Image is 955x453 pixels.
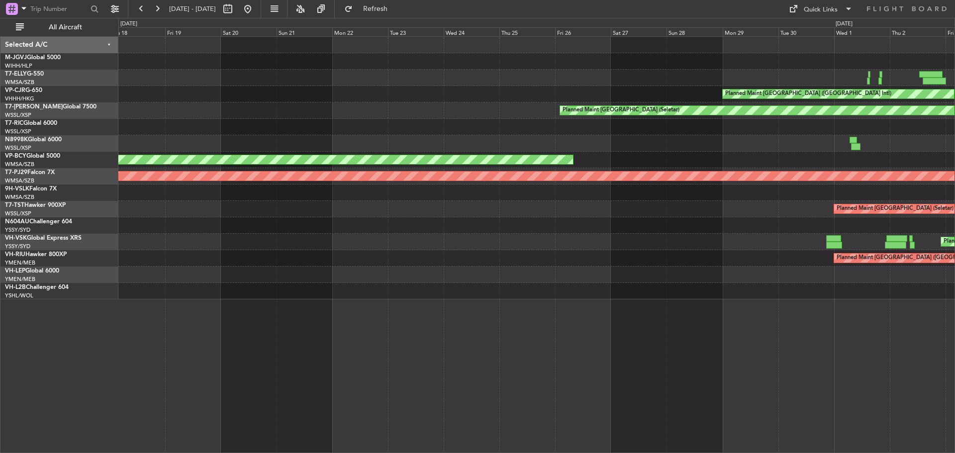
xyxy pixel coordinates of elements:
[11,19,108,35] button: All Aircraft
[444,27,499,36] div: Wed 24
[5,292,33,299] a: YSHL/WOL
[611,27,667,36] div: Sat 27
[837,201,954,216] div: Planned Maint [GEOGRAPHIC_DATA] (Seletar)
[5,202,66,208] a: T7-TSTHawker 900XP
[834,27,890,36] div: Wed 1
[30,1,88,16] input: Trip Number
[5,193,34,201] a: WMSA/SZB
[5,71,27,77] span: T7-ELLY
[890,27,946,36] div: Thu 2
[836,20,853,28] div: [DATE]
[5,252,25,258] span: VH-RIU
[5,170,27,176] span: T7-PJ29
[5,186,57,192] a: 9H-VSLKFalcon 7X
[5,88,42,93] a: VP-CJRG-650
[778,27,834,36] div: Tue 30
[277,27,332,36] div: Sun 21
[388,27,444,36] div: Tue 23
[5,104,63,110] span: T7-[PERSON_NAME]
[5,219,29,225] span: N604AU
[499,27,555,36] div: Thu 25
[5,275,35,283] a: YMEN/MEB
[5,202,24,208] span: T7-TST
[5,153,60,159] a: VP-BCYGlobal 5000
[5,88,25,93] span: VP-CJR
[5,111,31,119] a: WSSL/XSP
[725,87,891,101] div: Planned Maint [GEOGRAPHIC_DATA] ([GEOGRAPHIC_DATA] Intl)
[5,170,55,176] a: T7-PJ29Falcon 7X
[5,120,57,126] a: T7-RICGlobal 6000
[5,161,34,168] a: WMSA/SZB
[5,62,32,70] a: WIHH/HLP
[723,27,778,36] div: Mon 29
[5,243,30,250] a: YSSY/SYD
[120,20,137,28] div: [DATE]
[5,268,25,274] span: VH-LEP
[5,259,35,267] a: YMEN/MEB
[563,103,679,118] div: Planned Maint [GEOGRAPHIC_DATA] (Seletar)
[5,153,26,159] span: VP-BCY
[555,27,611,36] div: Fri 26
[109,27,165,36] div: Thu 18
[5,226,30,234] a: YSSY/SYD
[5,186,29,192] span: 9H-VSLK
[5,235,82,241] a: VH-VSKGlobal Express XRS
[804,5,838,15] div: Quick Links
[5,55,27,61] span: M-JGVJ
[5,104,96,110] a: T7-[PERSON_NAME]Global 7500
[169,4,216,13] span: [DATE] - [DATE]
[5,252,67,258] a: VH-RIUHawker 800XP
[5,144,31,152] a: WSSL/XSP
[5,284,69,290] a: VH-L2BChallenger 604
[355,5,396,12] span: Refresh
[5,79,34,86] a: WMSA/SZB
[5,71,44,77] a: T7-ELLYG-550
[5,284,26,290] span: VH-L2B
[784,1,858,17] button: Quick Links
[165,27,221,36] div: Fri 19
[5,55,61,61] a: M-JGVJGlobal 5000
[26,24,105,31] span: All Aircraft
[5,137,28,143] span: N8998K
[5,235,27,241] span: VH-VSK
[340,1,399,17] button: Refresh
[5,268,59,274] a: VH-LEPGlobal 6000
[332,27,388,36] div: Mon 22
[5,137,62,143] a: N8998KGlobal 6000
[5,210,31,217] a: WSSL/XSP
[667,27,722,36] div: Sun 28
[221,27,277,36] div: Sat 20
[5,128,31,135] a: WSSL/XSP
[5,120,23,126] span: T7-RIC
[5,219,72,225] a: N604AUChallenger 604
[5,95,34,102] a: VHHH/HKG
[5,177,34,184] a: WMSA/SZB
